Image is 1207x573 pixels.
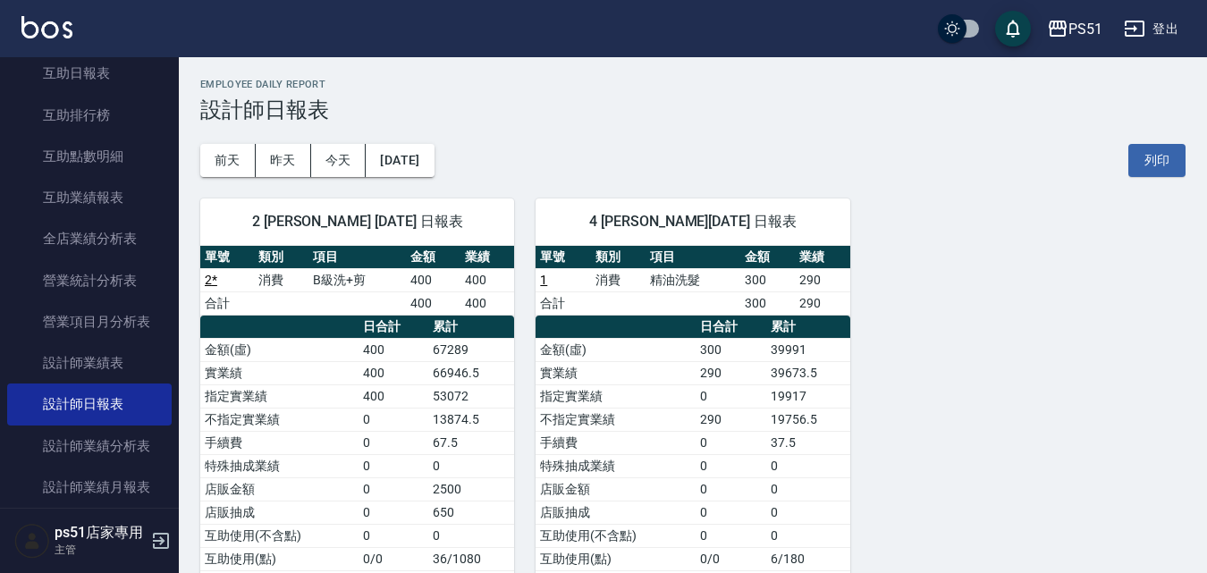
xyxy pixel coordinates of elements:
[7,342,172,383] a: 設計師業績表
[766,477,850,501] td: 0
[766,501,850,524] td: 0
[222,213,493,231] span: 2 [PERSON_NAME] [DATE] 日報表
[646,246,740,269] th: 項目
[428,316,514,339] th: 累計
[200,246,254,269] th: 單號
[428,431,514,454] td: 67.5
[428,338,514,361] td: 67289
[7,177,172,218] a: 互助業績報表
[428,547,514,570] td: 36/1080
[696,408,766,431] td: 290
[766,338,850,361] td: 39991
[7,467,172,508] a: 設計師業績月報表
[540,273,547,287] a: 1
[428,454,514,477] td: 0
[428,408,514,431] td: 13874.5
[428,524,514,547] td: 0
[740,268,795,291] td: 300
[1128,144,1186,177] button: 列印
[536,477,696,501] td: 店販金額
[460,246,514,269] th: 業績
[200,144,256,177] button: 前天
[696,501,766,524] td: 0
[200,547,359,570] td: 互助使用(點)
[428,477,514,501] td: 2500
[536,547,696,570] td: 互助使用(點)
[795,268,849,291] td: 290
[200,524,359,547] td: 互助使用(不含點)
[536,246,849,316] table: a dense table
[200,79,1186,90] h2: Employee Daily Report
[696,547,766,570] td: 0/0
[536,524,696,547] td: 互助使用(不含點)
[536,384,696,408] td: 指定實業績
[14,523,50,559] img: Person
[591,246,646,269] th: 類別
[359,384,428,408] td: 400
[696,338,766,361] td: 300
[7,301,172,342] a: 營業項目月分析表
[359,477,428,501] td: 0
[536,338,696,361] td: 金額(虛)
[696,431,766,454] td: 0
[359,431,428,454] td: 0
[536,361,696,384] td: 實業績
[557,213,828,231] span: 4 [PERSON_NAME][DATE] 日報表
[591,268,646,291] td: 消費
[7,218,172,259] a: 全店業績分析表
[254,246,308,269] th: 類別
[766,431,850,454] td: 37.5
[200,246,514,316] table: a dense table
[200,361,359,384] td: 實業績
[428,501,514,524] td: 650
[766,547,850,570] td: 6/180
[766,361,850,384] td: 39673.5
[766,524,850,547] td: 0
[740,246,795,269] th: 金額
[200,501,359,524] td: 店販抽成
[696,454,766,477] td: 0
[696,361,766,384] td: 290
[7,383,172,425] a: 設計師日報表
[359,547,428,570] td: 0/0
[460,268,514,291] td: 400
[766,408,850,431] td: 19756.5
[359,501,428,524] td: 0
[200,291,254,315] td: 合計
[1040,11,1110,47] button: PS51
[536,408,696,431] td: 不指定實業績
[1068,18,1102,40] div: PS51
[406,268,460,291] td: 400
[406,291,460,315] td: 400
[696,384,766,408] td: 0
[200,384,359,408] td: 指定實業績
[7,426,172,467] a: 設計師業績分析表
[406,246,460,269] th: 金額
[766,384,850,408] td: 19917
[740,291,795,315] td: 300
[359,454,428,477] td: 0
[766,454,850,477] td: 0
[460,291,514,315] td: 400
[536,431,696,454] td: 手續費
[311,144,367,177] button: 今天
[536,454,696,477] td: 特殊抽成業績
[7,136,172,177] a: 互助點數明細
[200,338,359,361] td: 金額(虛)
[21,16,72,38] img: Logo
[7,53,172,94] a: 互助日報表
[536,246,590,269] th: 單號
[1117,13,1186,46] button: 登出
[55,524,146,542] h5: ps51店家專用
[696,316,766,339] th: 日合計
[308,268,407,291] td: B級洗+剪
[200,477,359,501] td: 店販金額
[428,361,514,384] td: 66946.5
[795,291,849,315] td: 290
[200,408,359,431] td: 不指定實業績
[536,291,590,315] td: 合計
[55,542,146,558] p: 主管
[366,144,434,177] button: [DATE]
[200,454,359,477] td: 特殊抽成業績
[359,338,428,361] td: 400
